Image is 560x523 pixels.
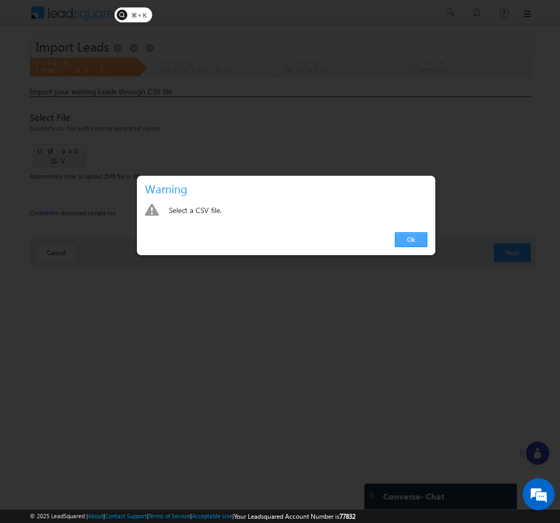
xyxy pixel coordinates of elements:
[30,511,355,521] span: © 2025 LeadSquared | | | | |
[149,512,190,519] a: Terms of Service
[88,512,103,519] a: About
[192,512,232,519] a: Acceptable Use
[339,512,355,520] span: 77832
[395,232,427,247] a: Ok
[169,203,427,218] div: Select a CSV file.
[105,512,147,519] a: Contact Support
[234,512,355,520] span: Your Leadsquared Account Number is
[145,179,432,198] h3: Warning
